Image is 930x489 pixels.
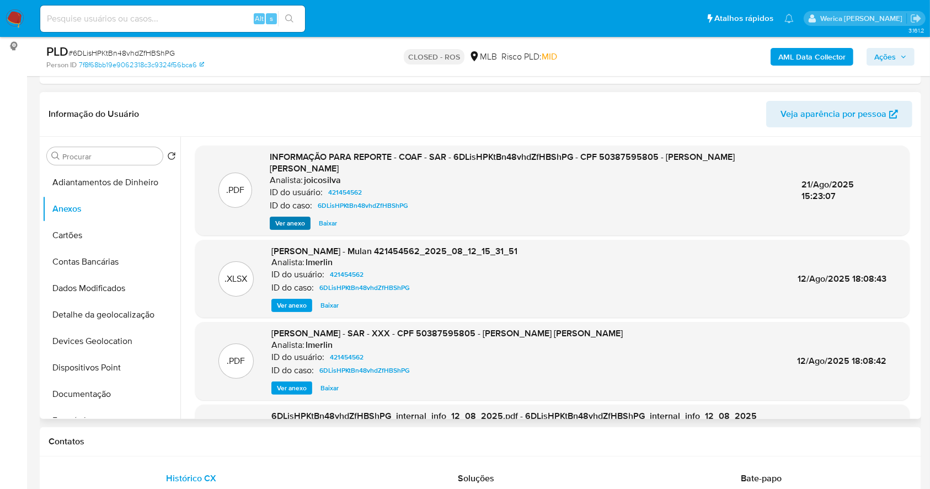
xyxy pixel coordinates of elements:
button: Baixar [315,381,344,395]
span: Ações [874,48,896,66]
span: Baixar [320,300,339,311]
span: MID [542,50,557,63]
span: 421454562 [330,351,364,364]
a: 6DLisHPKtBn48vhdZfHBShPG [313,199,413,212]
span: Bate-papo [741,472,782,485]
button: Ver anexo [270,217,311,230]
b: PLD [46,42,68,60]
span: 21/Ago/2025 15:23:07 [801,178,854,203]
p: ID do usuário: [270,187,323,198]
h6: lmerlin [306,340,333,351]
p: werica.jgaldencio@mercadolivre.com [820,13,906,24]
a: 421454562 [325,351,368,364]
div: MLB [469,51,497,63]
p: ID do usuário: [271,269,324,280]
p: ID do caso: [271,282,314,293]
button: Retornar ao pedido padrão [167,152,176,164]
a: 6DLisHPKtBn48vhdZfHBShPG [315,364,414,377]
button: Contas Bancárias [42,249,180,275]
a: Sair [910,13,922,24]
input: Procurar [62,152,158,162]
button: Devices Geolocation [42,328,180,354]
span: 6DLisHPKtBn48vhdZfHBShPG [318,199,408,212]
span: s [270,13,273,24]
span: INFORMAÇÃO PARA REPORTE - COAF - SAR - 6DLisHPKtBn48vhdZfHBShPG - CPF 50387595805 - [PERSON_NAME]... [270,151,735,175]
h6: joicosilva [304,175,341,186]
button: AML Data Collector [771,48,853,66]
span: [PERSON_NAME] - SAR - XXX - CPF 50387595805 - [PERSON_NAME] [PERSON_NAME] [271,327,623,340]
button: Baixar [315,299,344,312]
span: Ver anexo [277,300,307,311]
button: Ações [867,48,915,66]
button: Procurar [51,152,60,160]
span: Ver anexo [277,383,307,394]
span: Risco PLD: [501,51,557,63]
span: 421454562 [328,186,362,199]
button: Anexos [42,196,180,222]
span: Veja aparência por pessoa [781,101,886,127]
p: Analista: [270,175,303,186]
h6: lmerlin [306,257,333,268]
button: Veja aparência por pessoa [766,101,912,127]
span: Soluções [458,472,494,485]
span: Ver anexo [275,218,305,229]
button: Ver anexo [271,381,312,395]
span: Alt [255,13,264,24]
span: Baixar [320,383,339,394]
h1: Informação do Usuário [49,109,139,120]
a: 421454562 [324,186,366,199]
p: CLOSED - ROS [404,49,464,65]
p: Analista: [271,257,304,268]
p: .XLSX [225,273,248,285]
button: Detalhe da geolocalização [42,302,180,328]
button: Dados Modificados [42,275,180,302]
p: ID do usuário: [271,352,324,363]
span: 12/Ago/2025 18:08:42 [797,354,886,367]
span: 421454562 [330,268,364,281]
p: .PDF [227,355,245,367]
span: [PERSON_NAME] - Mulan 421454562_2025_08_12_15_31_51 [271,245,517,257]
span: 3.161.2 [908,26,924,35]
button: Baixar [313,217,343,230]
span: 6DLisHPKtBn48vhdZfHBShPG [319,364,410,377]
button: Ver anexo [271,299,312,312]
button: Dispositivos Point [42,354,180,381]
span: 6DLisHPKtBn48vhdZfHBShPG [319,281,410,294]
span: 12/Ago/2025 18:08:43 [798,272,886,285]
button: Adiantamentos de Dinheiro [42,169,180,196]
b: Person ID [46,60,77,70]
a: 421454562 [325,268,368,281]
p: .PDF [226,184,244,196]
a: 6DLisHPKtBn48vhdZfHBShPG [315,281,414,294]
a: 7f8f68bb19e9062318c3c9324f56bca6 [79,60,204,70]
button: Empréstimos [42,407,180,434]
p: ID do caso: [270,200,312,211]
input: Pesquise usuários ou casos... [40,12,305,26]
span: 6DLisHPKtBn48vhdZfHBShPG_internal_info_12_08_2025.pdf - 6DLisHPKtBn48vhdZfHBShPG_internal_info_12... [271,410,757,422]
button: search-icon [278,11,301,26]
span: Baixar [319,218,337,229]
a: Notificações [784,14,794,23]
span: Histórico CX [166,472,216,485]
p: ID do caso: [271,365,314,376]
span: Atalhos rápidos [714,13,773,24]
button: Documentação [42,381,180,407]
span: # 6DLisHPKtBn48vhdZfHBShPG [68,47,175,58]
h1: Contatos [49,436,912,447]
b: AML Data Collector [778,48,846,66]
button: Cartões [42,222,180,249]
p: Analista: [271,340,304,351]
